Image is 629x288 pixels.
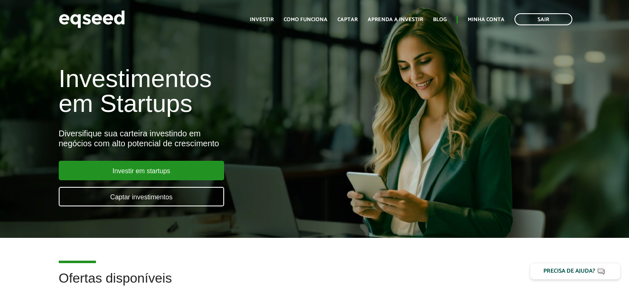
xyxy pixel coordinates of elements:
[433,17,447,22] a: Blog
[250,17,274,22] a: Investir
[59,128,361,148] div: Diversifique sua carteira investindo em negócios com alto potencial de crescimento
[59,66,361,116] h1: Investimentos em Startups
[337,17,358,22] a: Captar
[59,8,125,30] img: EqSeed
[468,17,505,22] a: Minha conta
[284,17,328,22] a: Como funciona
[368,17,423,22] a: Aprenda a investir
[59,187,224,206] a: Captar investimentos
[514,13,572,25] a: Sair
[59,161,224,180] a: Investir em startups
